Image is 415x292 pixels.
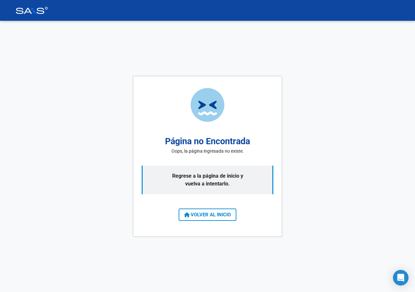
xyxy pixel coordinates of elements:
img: page-not-found [191,88,224,122]
img: Logo SAAS [16,7,48,14]
span: VOLVER AL INICIO [184,212,231,218]
div: Open Intercom Messenger [393,270,409,286]
h2: Página no Encontrada [165,135,250,148]
p: Regrese a la página de inicio y vuelva a intentarlo. [142,166,273,194]
button: VOLVER AL INICIO [179,209,236,221]
p: Oops, la página ingresada no existe. [172,148,244,155]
